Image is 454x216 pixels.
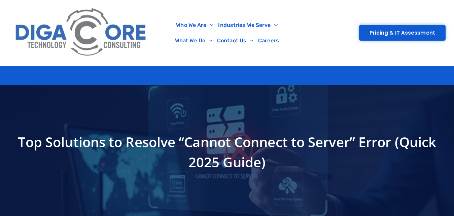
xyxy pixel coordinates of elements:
[173,33,215,48] a: What We Do
[12,132,443,172] h1: Top Solutions to Resolve “Cannot Connect to Server” Error (Quick 2025 Guide)
[370,30,435,35] span: Pricing & IT Assessment
[12,3,151,62] img: Digacore Logo
[216,17,280,33] a: Industries We Serve
[359,25,446,41] a: Pricing & IT Assessment
[154,17,300,48] nav: Menu
[215,33,256,48] a: Contact Us
[174,17,216,33] a: Who We Are
[256,33,281,48] a: Careers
